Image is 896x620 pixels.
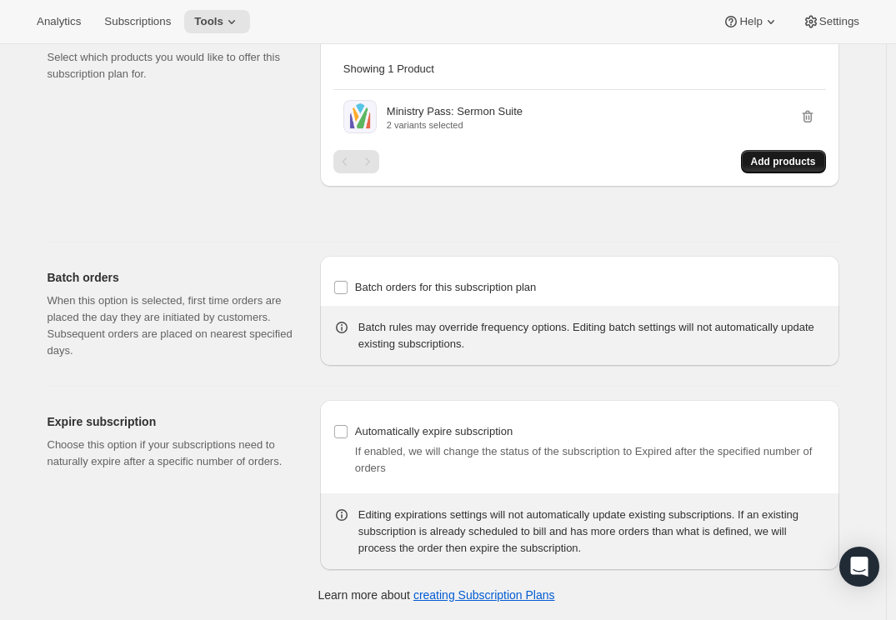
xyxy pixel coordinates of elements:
button: Add products [741,150,826,173]
span: Add products [751,155,816,168]
span: Showing 1 Product [343,62,434,75]
img: Ministry Pass: Sermon Suite [343,100,377,133]
nav: Pagination [333,150,379,173]
button: Subscriptions [94,10,181,33]
p: Select which products you would like to offer this subscription plan for. [48,49,293,82]
span: Tools [194,15,223,28]
p: When this option is selected, first time orders are placed the day they are initiated by customer... [48,292,293,359]
span: Settings [819,15,859,28]
span: Analytics [37,15,81,28]
span: Subscriptions [104,15,171,28]
a: creating Subscription Plans [413,588,555,602]
span: Help [739,15,762,28]
h2: Expire subscription [48,413,293,430]
div: Batch rules may override frequency options. Editing batch settings will not automatically update ... [358,319,826,352]
span: Batch orders for this subscription plan [355,281,537,293]
p: Choose this option if your subscriptions need to naturally expire after a specific number of orders. [48,437,293,470]
span: Automatically expire subscription [355,425,513,437]
p: 2 variants selected [387,120,523,130]
button: Settings [793,10,869,33]
button: Tools [184,10,250,33]
span: If enabled, we will change the status of the subscription to Expired after the specified number o... [355,445,812,474]
button: Help [713,10,788,33]
div: Open Intercom Messenger [839,547,879,587]
p: Ministry Pass: Sermon Suite [387,103,523,120]
div: Editing expirations settings will not automatically update existing subscriptions. If an existing... [358,507,826,557]
h2: Batch orders [48,269,293,286]
p: Learn more about [318,587,554,603]
button: Analytics [27,10,91,33]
